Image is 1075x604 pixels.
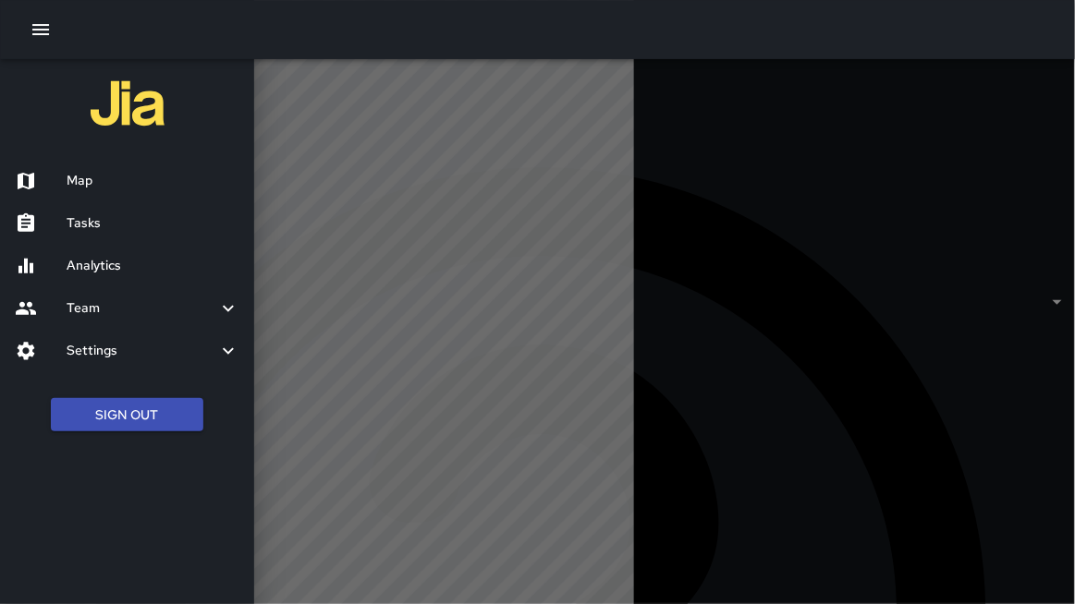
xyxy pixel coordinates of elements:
h6: Team [67,298,217,319]
h6: Analytics [67,256,239,276]
h6: Tasks [67,213,239,234]
h6: Settings [67,341,217,361]
button: Sign Out [51,398,203,432]
img: jia-logo [91,66,165,140]
h6: Map [67,171,239,191]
